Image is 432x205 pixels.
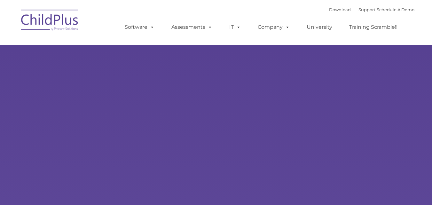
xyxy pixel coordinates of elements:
[223,21,247,34] a: IT
[358,7,375,12] a: Support
[300,21,339,34] a: University
[329,7,351,12] a: Download
[18,5,82,37] img: ChildPlus by Procare Solutions
[165,21,219,34] a: Assessments
[251,21,296,34] a: Company
[329,7,414,12] font: |
[377,7,414,12] a: Schedule A Demo
[118,21,161,34] a: Software
[343,21,404,34] a: Training Scramble!!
